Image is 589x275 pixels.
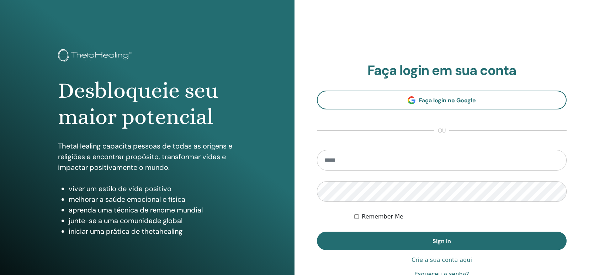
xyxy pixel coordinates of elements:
[419,97,476,104] span: Faça login no Google
[362,212,403,221] label: Remember Me
[58,77,237,130] h1: Desbloqueie seu maior potencial
[58,141,237,173] p: ThetaHealing capacita pessoas de todas as origens e religiões a encontrar propósito, transformar ...
[412,256,472,264] a: Crie a sua conta aqui
[69,183,237,194] li: viver um estilo de vida positivo
[317,91,567,109] a: Faça login no Google
[69,215,237,226] li: junte-se a uma comunidade global
[69,205,237,215] li: aprenda uma técnica de renome mundial
[434,126,449,135] span: ou
[354,212,567,221] div: Keep me authenticated indefinitely or until I manually logout
[69,194,237,205] li: melhorar a saúde emocional e física
[69,226,237,237] li: iniciar uma prática de thetahealing
[317,63,567,79] h2: Faça login em sua conta
[317,232,567,250] button: Sign In
[433,237,451,245] span: Sign In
